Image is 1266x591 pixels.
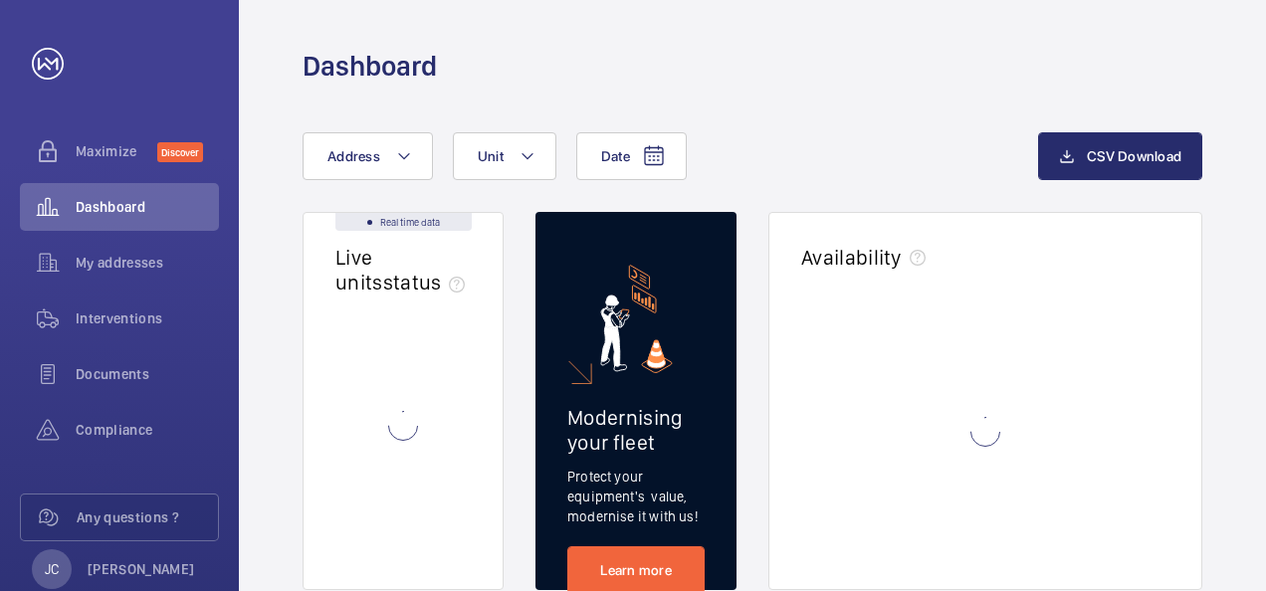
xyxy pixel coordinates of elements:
span: Any questions ? [77,507,218,527]
h2: Availability [801,245,902,270]
span: status [383,270,474,295]
span: Documents [76,364,219,384]
img: marketing-card.svg [600,265,673,373]
h2: Modernising your fleet [567,405,705,455]
span: Compliance [76,420,219,440]
div: Real time data [335,213,472,231]
h1: Dashboard [303,48,437,85]
span: Address [327,148,380,164]
p: [PERSON_NAME] [88,559,195,579]
button: Date [576,132,687,180]
p: JC [45,559,59,579]
span: CSV Download [1087,148,1181,164]
button: Unit [453,132,556,180]
span: Dashboard [76,197,219,217]
h2: Live units [335,245,473,295]
span: Date [601,148,630,164]
button: CSV Download [1038,132,1202,180]
p: Protect your equipment's value, modernise it with us! [567,467,705,526]
span: My addresses [76,253,219,273]
span: Maximize [76,141,157,161]
span: Discover [157,142,203,162]
button: Address [303,132,433,180]
span: Interventions [76,308,219,328]
span: Unit [478,148,504,164]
